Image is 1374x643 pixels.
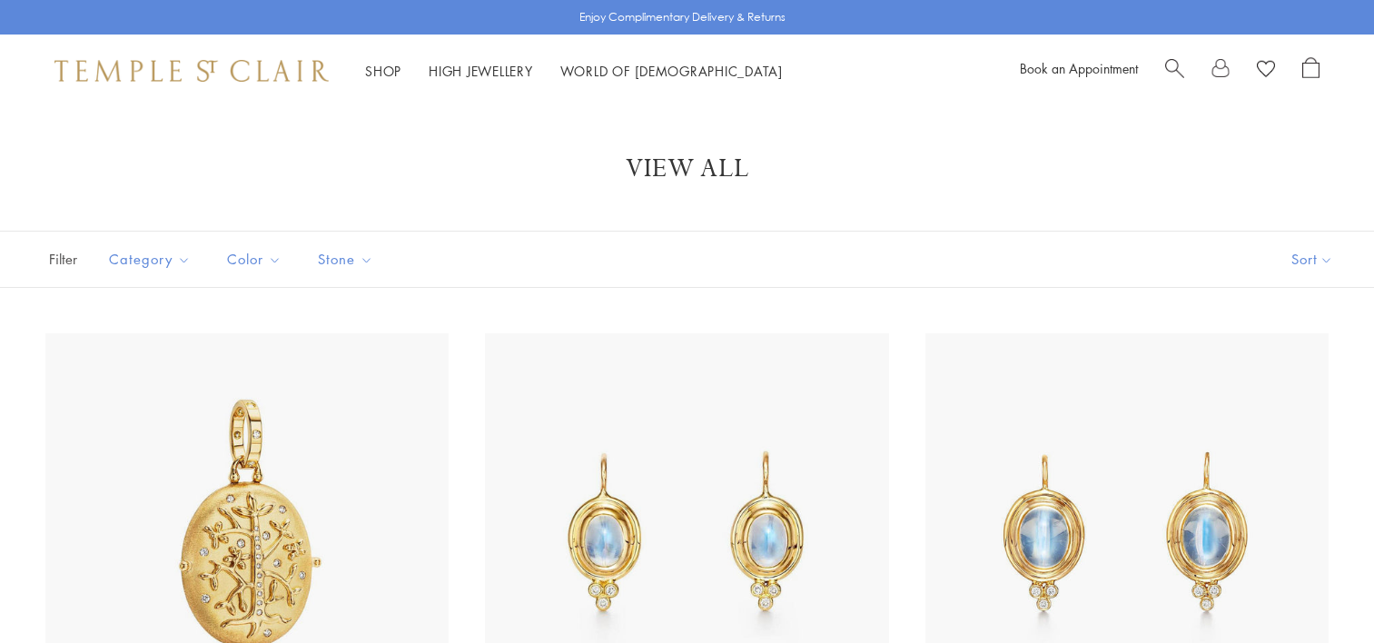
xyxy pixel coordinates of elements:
p: Enjoy Complimentary Delivery & Returns [579,8,786,26]
button: Show sort by [1250,232,1374,287]
span: Stone [309,248,387,271]
h1: View All [73,153,1301,185]
button: Stone [304,239,387,280]
a: Search [1165,57,1184,84]
a: High JewelleryHigh Jewellery [429,62,533,80]
iframe: Gorgias live chat messenger [1283,558,1356,625]
button: Category [95,239,204,280]
a: World of [DEMOGRAPHIC_DATA]World of [DEMOGRAPHIC_DATA] [560,62,783,80]
span: Color [218,248,295,271]
button: Color [213,239,295,280]
img: Temple St. Clair [54,60,329,82]
span: Category [100,248,204,271]
a: Book an Appointment [1020,59,1138,77]
a: View Wishlist [1257,57,1275,84]
a: ShopShop [365,62,401,80]
nav: Main navigation [365,60,783,83]
a: Open Shopping Bag [1302,57,1320,84]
